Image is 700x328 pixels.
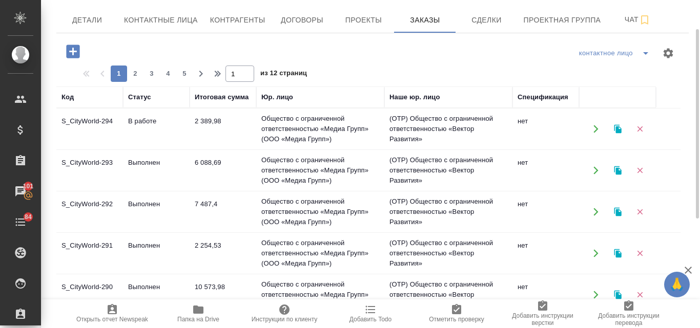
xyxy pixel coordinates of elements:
[585,285,606,305] button: Открыть
[585,119,606,140] button: Открыть
[629,119,650,140] button: Удалить
[143,69,160,79] span: 3
[63,14,112,27] span: Детали
[241,299,327,328] button: Инструкции по клиенту
[607,285,628,305] button: Клонировать
[59,41,87,62] button: Добавить проект
[586,299,672,328] button: Добавить инструкции перевода
[585,243,606,264] button: Открыть
[176,65,193,82] button: 5
[17,181,40,191] span: 101
[160,69,176,79] span: 4
[3,179,38,204] a: 101
[629,160,650,181] button: Удалить
[656,41,681,65] span: Настроить таблицу
[256,233,384,274] td: Общество с ограниченной ответственностью «Медиа Групп» (ООО «Медиа Групп»)
[512,235,579,271] td: нет
[261,92,293,102] div: Юр. лицо
[195,92,249,102] div: Итоговая сумма
[124,14,198,27] span: Контактные лица
[668,274,686,295] span: 🙏
[123,277,190,313] td: Выполнен
[56,235,123,271] td: S_CityWorld-291
[18,212,38,222] span: 84
[664,272,690,297] button: 🙏
[256,108,384,149] td: Общество с ограниченной ответственностью «Медиа Групп» (ООО «Медиа Групп»)
[3,209,38,235] a: 84
[512,194,579,230] td: нет
[123,235,190,271] td: Выполнен
[506,312,580,326] span: Добавить инструкции верстки
[190,111,256,147] td: 2 389,98
[384,150,512,191] td: (OTP) Общество с ограниченной ответственностью «Вектор Развития»
[389,92,440,102] div: Наше юр. лицо
[69,299,155,328] button: Открыть отчет Newspeak
[123,152,190,188] td: Выполнен
[252,316,318,323] span: Инструкции по клиенту
[613,13,662,26] span: Чат
[143,65,160,82] button: 3
[607,202,628,223] button: Клонировать
[56,152,123,188] td: S_CityWorld-293
[123,194,190,230] td: Выполнен
[76,316,148,323] span: Открыть отчет Newspeak
[277,14,326,27] span: Договоры
[160,65,176,82] button: 4
[155,299,241,328] button: Папка на Drive
[190,235,256,271] td: 2 254,53
[190,152,256,188] td: 6 088,69
[177,316,219,323] span: Папка на Drive
[384,108,512,149] td: (OTP) Общество с ограниченной ответственностью «Вектор Развития»
[512,111,579,147] td: нет
[512,277,579,313] td: нет
[512,152,579,188] td: нет
[500,299,586,328] button: Добавить инструкции верстки
[429,316,484,323] span: Отметить проверку
[523,14,601,27] span: Проектная группа
[607,119,628,140] button: Клонировать
[629,202,650,223] button: Удалить
[127,65,143,82] button: 2
[339,14,388,27] span: Проекты
[400,14,449,27] span: Заказы
[128,92,151,102] div: Статус
[414,299,500,328] button: Отметить проверку
[592,312,666,326] span: Добавить инструкции перевода
[210,14,265,27] span: Контрагенты
[260,67,307,82] span: из 12 страниц
[384,233,512,274] td: (OTP) Общество с ограниченной ответственностью «Вектор Развития»
[384,191,512,232] td: (OTP) Общество с ограниченной ответственностью «Вектор Развития»
[629,243,650,264] button: Удалить
[384,274,512,315] td: (OTP) Общество с ограниченной ответственностью «Вектор Развития»
[607,243,628,264] button: Клонировать
[61,92,74,102] div: Код
[256,274,384,315] td: Общество с ограниченной ответственностью «Медиа Групп» (ООО «Медиа Групп»)
[462,14,511,27] span: Сделки
[56,194,123,230] td: S_CityWorld-292
[518,92,568,102] div: Спецификация
[190,277,256,313] td: 10 573,98
[56,111,123,147] td: S_CityWorld-294
[327,299,414,328] button: Добавить Todo
[127,69,143,79] span: 2
[256,150,384,191] td: Общество с ограниченной ответственностью «Медиа Групп» (ООО «Медиа Групп»)
[607,160,628,181] button: Клонировать
[349,316,392,323] span: Добавить Todo
[577,45,656,61] div: split button
[256,191,384,232] td: Общество с ограниченной ответственностью «Медиа Групп» (ООО «Медиа Групп»)
[56,277,123,313] td: S_CityWorld-290
[639,14,651,26] svg: Подписаться
[123,111,190,147] td: В работе
[585,160,606,181] button: Открыть
[190,194,256,230] td: 7 487,4
[585,202,606,223] button: Открыть
[176,69,193,79] span: 5
[629,285,650,305] button: Удалить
